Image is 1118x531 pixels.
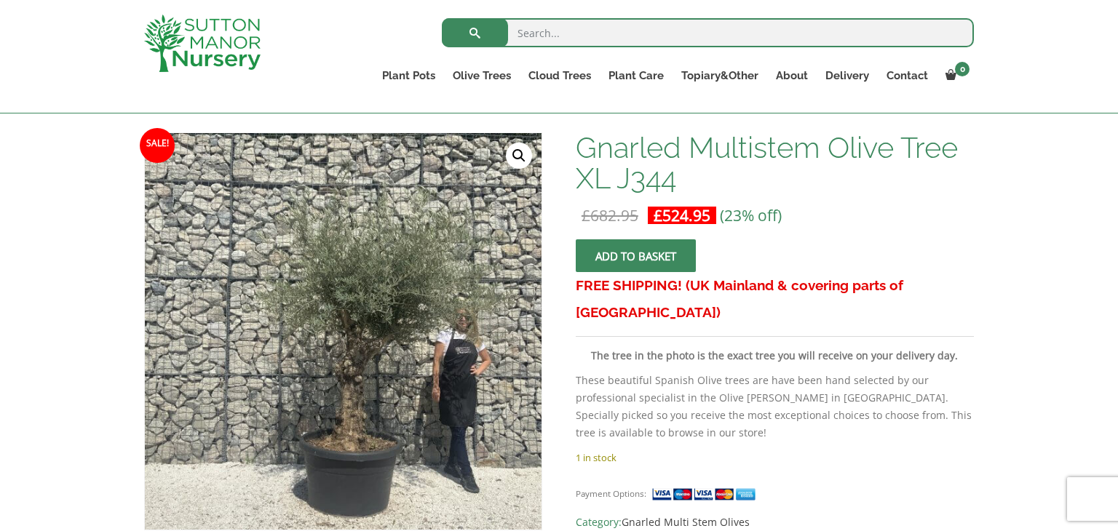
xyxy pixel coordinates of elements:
[576,132,974,193] h1: Gnarled Multistem Olive Tree XL J344
[878,65,937,86] a: Contact
[576,514,974,531] span: Category:
[576,272,974,326] h3: FREE SHIPPING! (UK Mainland & covering parts of [GEOGRAPHIC_DATA])
[576,239,696,272] button: Add to basket
[576,449,974,466] p: 1 in stock
[654,205,710,225] bdi: 524.95
[582,205,638,225] bdi: 682.95
[576,488,646,499] small: Payment Options:
[144,15,261,72] img: logo
[600,65,673,86] a: Plant Care
[767,65,817,86] a: About
[591,348,958,362] strong: The tree in the photo is the exact tree you will receive on your delivery day.
[373,65,444,86] a: Plant Pots
[622,515,750,529] a: Gnarled Multi Stem Olives
[817,65,878,86] a: Delivery
[651,487,761,502] img: payment supported
[442,18,974,47] input: Search...
[673,65,767,86] a: Topiary&Other
[444,65,520,86] a: Olive Trees
[654,205,662,225] span: £
[576,372,974,442] p: These beautiful Spanish Olive trees are have been hand selected by our professional specialist in...
[937,65,974,86] a: 0
[582,205,590,225] span: £
[720,205,782,225] span: (23% off)
[140,128,175,163] span: Sale!
[520,65,600,86] a: Cloud Trees
[506,143,532,169] a: View full-screen image gallery
[955,62,970,76] span: 0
